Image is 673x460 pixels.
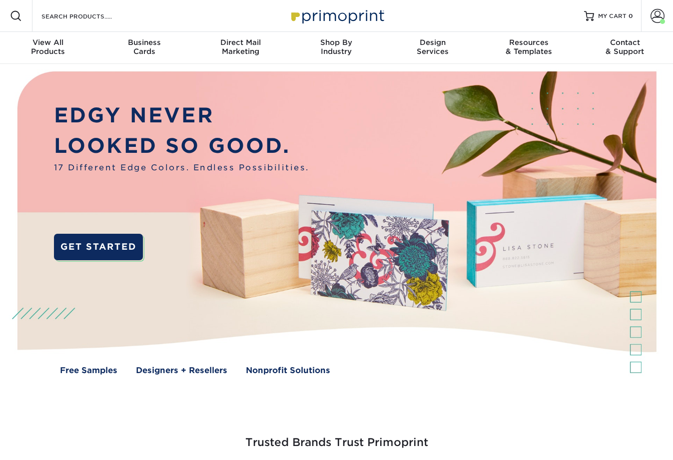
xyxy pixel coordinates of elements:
input: SEARCH PRODUCTS..... [40,10,138,22]
span: Shop By [288,38,384,47]
span: 17 Different Edge Colors. Endless Possibilities. [54,161,309,173]
a: Nonprofit Solutions [246,364,330,376]
div: Marketing [192,38,288,56]
a: Free Samples [60,364,117,376]
div: Cards [96,38,192,56]
a: Resources& Templates [481,32,577,64]
span: Contact [577,38,673,47]
a: GET STARTED [54,234,143,260]
p: LOOKED SO GOOD. [54,131,309,161]
p: EDGY NEVER [54,100,309,131]
span: 0 [629,12,633,19]
div: Services [385,38,481,56]
div: Industry [288,38,384,56]
span: Resources [481,38,577,47]
a: Designers + Resellers [136,364,227,376]
a: Shop ByIndustry [288,32,384,64]
div: & Support [577,38,673,56]
span: MY CART [598,12,627,20]
a: BusinessCards [96,32,192,64]
span: Business [96,38,192,47]
span: Design [385,38,481,47]
div: & Templates [481,38,577,56]
span: Direct Mail [192,38,288,47]
a: DesignServices [385,32,481,64]
img: Primoprint [287,5,387,26]
a: Direct MailMarketing [192,32,288,64]
a: Contact& Support [577,32,673,64]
